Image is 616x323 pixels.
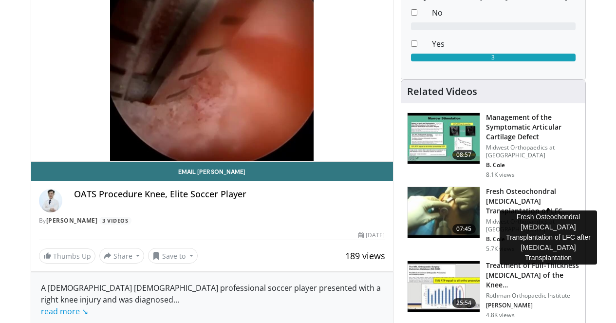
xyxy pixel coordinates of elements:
a: 3 Videos [99,217,131,225]
a: read more ↘ [41,306,88,317]
h4: OATS Procedure Knee, Elite Soccer Player [74,189,385,200]
button: Share [99,248,145,264]
p: Midwest Orthopaedics at [GEOGRAPHIC_DATA] [486,144,579,159]
p: Rothman Orthopaedic Institute [486,292,579,300]
span: 25:54 [452,298,476,308]
h3: Treatment of Full-Thickness [MEDICAL_DATA] of the Knee… [486,261,579,290]
img: Avatar [39,189,62,212]
a: 07:45 Fresh Osteochondral [MEDICAL_DATA] Transplantation of LFC after [MEDICAL_DATA] … Midwest Or... [407,187,579,253]
p: B. Cole [486,235,579,243]
a: 25:54 Treatment of Full-Thickness [MEDICAL_DATA] of the Knee… Rothman Orthopaedic Institute [PERS... [407,261,579,319]
button: Save to [148,248,198,264]
dd: Yes [425,38,583,50]
p: 4.8K views [486,311,515,319]
div: 3 [411,54,576,61]
div: A [DEMOGRAPHIC_DATA] [DEMOGRAPHIC_DATA] professional soccer player presented with a right knee in... [41,282,383,317]
p: Midwest Orthopaedics at [GEOGRAPHIC_DATA] [486,218,579,233]
h4: Related Videos [407,86,477,97]
div: [DATE] [358,231,385,240]
span: 07:45 [452,224,476,234]
img: 38891_0000_3.png.150x105_q85_crop-smart_upscale.jpg [408,187,480,238]
p: B. Cole [486,161,579,169]
span: 08:57 [452,150,476,160]
a: Thumbs Up [39,248,95,264]
img: ab458ae3-3b7b-44f1-8043-76735947851a.150x105_q85_crop-smart_upscale.jpg [408,261,480,312]
p: 8.1K views [486,171,515,179]
dd: No [425,7,583,19]
div: By [39,216,385,225]
a: 08:57 Management of the Symptomatic Articular Cartilage Defect Midwest Orthopaedics at [GEOGRAPHI... [407,113,579,179]
div: Fresh Osteochondral [MEDICAL_DATA] Transplantation of LFC after [MEDICAL_DATA] Transplantation [500,210,597,265]
p: [PERSON_NAME] [486,302,579,309]
h3: Management of the Symptomatic Articular Cartilage Defect [486,113,579,142]
img: 65e4d27d-8aee-4fd4-8322-9f9f22fd085e.150x105_q85_crop-smart_upscale.jpg [408,113,480,164]
a: Email [PERSON_NAME] [31,162,393,181]
h3: Fresh Osteochondral [MEDICAL_DATA] Transplantation of LFC after [MEDICAL_DATA] … [486,187,579,216]
p: 5.7K views [486,245,515,253]
span: 189 views [345,250,385,262]
a: [PERSON_NAME] [46,216,98,225]
span: ... [41,294,179,317]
